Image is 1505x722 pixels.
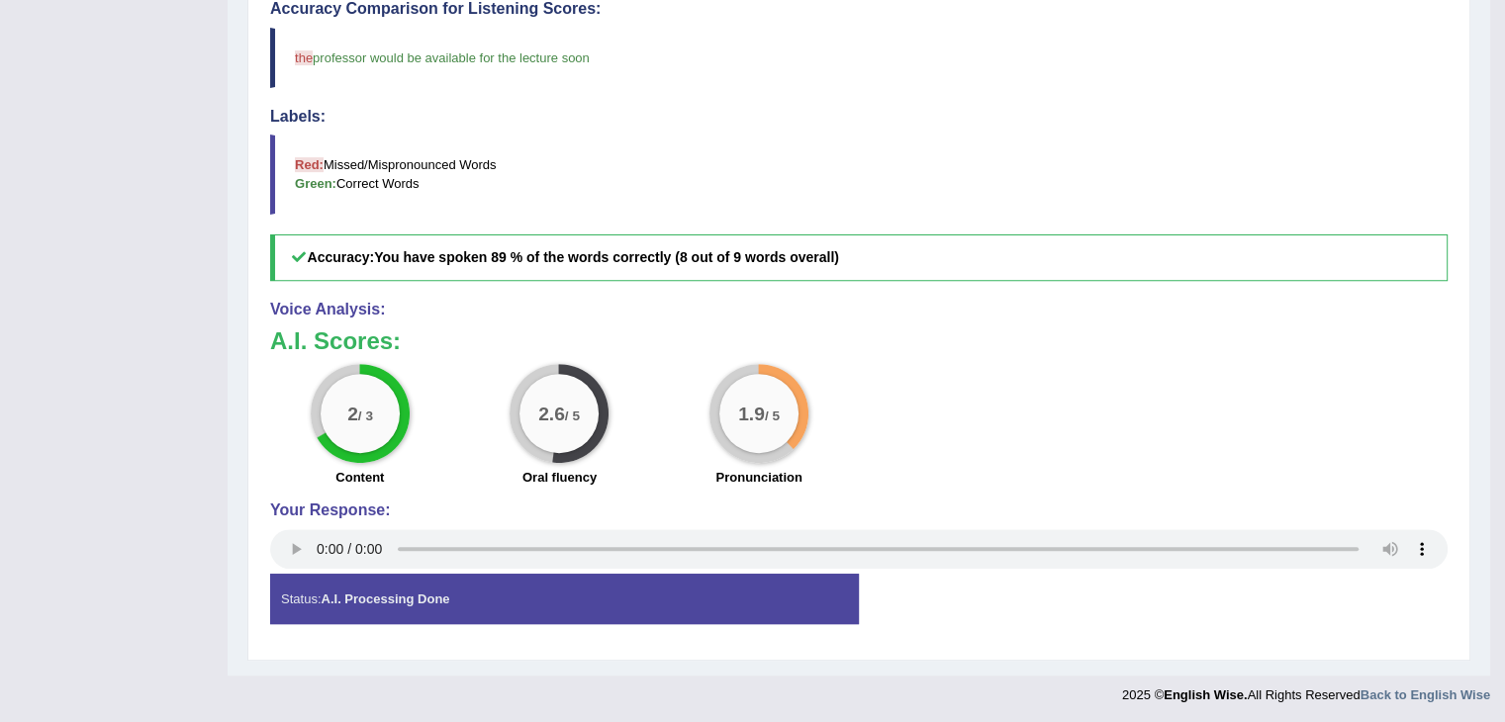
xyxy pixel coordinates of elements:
small: / 3 [358,407,373,422]
b: You have spoken 89 % of the words correctly (8 out of 9 words overall) [374,249,839,265]
big: 1.9 [738,403,765,424]
h4: Your Response: [270,501,1448,519]
h5: Accuracy: [270,234,1448,281]
label: Pronunciation [715,468,801,487]
span: the [295,50,313,65]
h4: Voice Analysis: [270,301,1448,318]
div: Status: [270,574,859,624]
big: 2.6 [539,403,566,424]
label: Oral fluency [522,468,597,487]
strong: A.I. Processing Done [321,591,449,606]
div: 2025 © All Rights Reserved [1122,676,1490,704]
small: / 5 [765,407,780,422]
big: 2 [347,403,358,424]
blockquote: Missed/Mispronounced Words Correct Words [270,135,1448,214]
b: A.I. Scores: [270,327,401,354]
label: Content [335,468,384,487]
b: Green: [295,176,336,191]
span: professor would be available for the lecture soon [313,50,590,65]
a: Back to English Wise [1361,687,1490,702]
b: Red: [295,157,324,172]
h4: Labels: [270,108,1448,126]
small: / 5 [565,407,580,422]
strong: English Wise. [1164,687,1247,702]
